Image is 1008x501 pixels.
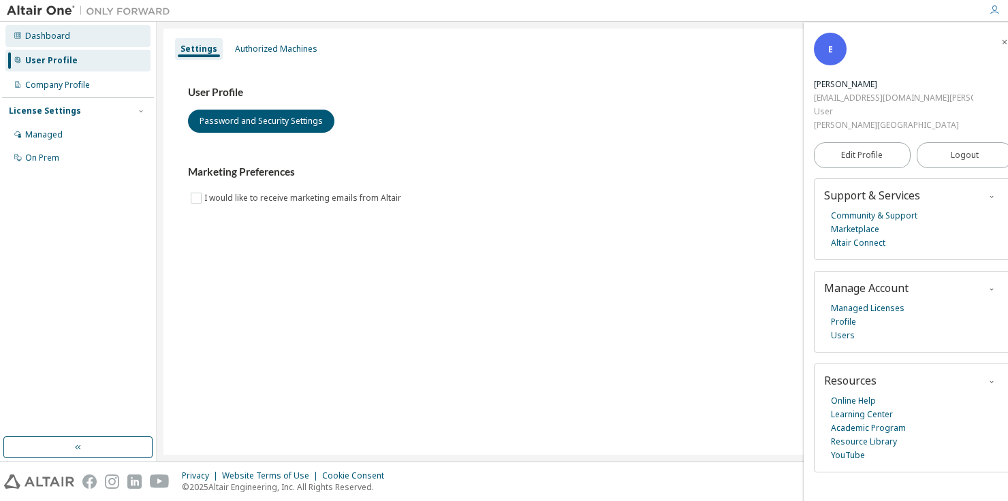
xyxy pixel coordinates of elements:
div: User Profile [25,55,78,66]
a: YouTube [831,449,865,462]
div: Dashboard [25,31,70,42]
img: instagram.svg [105,474,119,489]
a: Managed Licenses [831,302,904,315]
span: Edit Profile [841,150,883,161]
div: Cookie Consent [322,470,392,481]
span: Manage Account [824,280,909,295]
button: Password and Security Settings [188,110,334,133]
h3: Marketing Preferences [188,165,977,179]
h3: User Profile [188,86,977,99]
div: User [814,105,973,118]
a: Edit Profile [814,142,911,168]
div: Managed [25,129,63,140]
span: E [828,44,833,55]
a: Online Help [831,394,876,408]
a: Community & Support [831,209,917,223]
a: Profile [831,315,856,329]
div: Website Terms of Use [222,470,322,481]
div: Authorized Machines [235,44,317,54]
span: Resources [824,373,877,388]
img: altair_logo.svg [4,474,74,489]
img: Altair One [7,4,177,18]
span: Logout [951,148,979,162]
div: License Settings [9,106,81,116]
div: [PERSON_NAME][GEOGRAPHIC_DATA] [814,118,973,132]
img: facebook.svg [82,474,97,489]
p: © 2025 Altair Engineering, Inc. All Rights Reserved. [182,481,392,493]
div: Privacy [182,470,222,481]
img: youtube.svg [150,474,170,489]
div: Eseosa Eregie [814,78,973,91]
label: I would like to receive marketing emails from Altair [204,190,404,206]
span: Support & Services [824,188,920,203]
div: Company Profile [25,80,90,91]
a: Learning Center [831,408,893,421]
div: On Prem [25,152,59,163]
div: [EMAIL_ADDRESS][DOMAIN_NAME][PERSON_NAME] [814,91,973,105]
a: Users [831,329,855,342]
div: Settings [180,44,217,54]
a: Marketplace [831,223,879,236]
img: linkedin.svg [127,474,142,489]
a: Resource Library [831,435,897,449]
a: Academic Program [831,421,906,435]
a: Altair Connect [831,236,885,250]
